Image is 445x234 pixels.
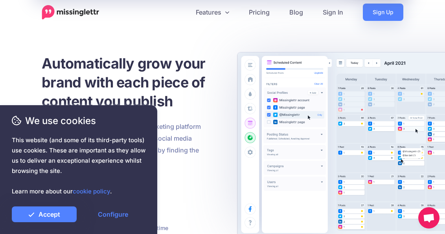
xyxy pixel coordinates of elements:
a: Home [42,5,99,20]
span: This website (and some of its third-party tools) use cookies. These are important as they allow u... [12,135,145,197]
a: Sign In [313,4,353,21]
a: Blog [280,4,313,21]
span: We use cookies [12,114,145,128]
h1: Automatically grow your brand with each piece of content you publish [42,54,242,111]
a: Open chat [418,207,439,228]
a: Sign Up [363,4,403,21]
a: Pricing [239,4,280,21]
a: cookie policy [73,188,110,195]
a: Configure [81,206,145,222]
a: Accept [12,206,77,222]
a: Features [186,4,239,21]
